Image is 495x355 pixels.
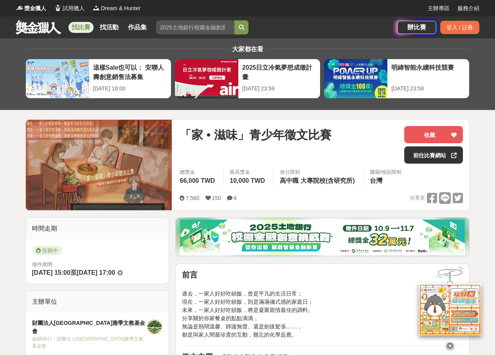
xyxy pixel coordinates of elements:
[180,126,331,144] span: 「家 • 滋味」青少年徵文比賽
[404,126,463,143] button: 收藏
[180,168,217,176] span: 總獎金
[230,168,267,176] span: 最高獎金
[404,146,463,164] a: 前往比賽網站
[234,195,237,201] span: 6
[54,4,85,13] a: Logo試用獵人
[32,261,52,267] span: 徵件期間
[125,22,150,33] a: 作品集
[32,246,62,255] span: 投稿中
[182,270,198,279] strong: 前言
[25,59,171,99] a: 這樣Sale也可以： 安聯人壽創意銷售法募集[DATE] 18:00
[182,281,463,339] p: 過去，一家人好好吃頓飯，曾是平凡的生活日常； 現在，一家人好好吃頓飯，則是滿滿儀式感的家庭日； 未來，一家人好好吃頓飯，將是凝聚親情最佳的調料。 分享關於你家餐桌的點點滴滴， 無論是熱鬧溫馨、靜...
[77,269,115,276] span: [DATE] 17:00
[397,21,436,34] a: 辦比賽
[92,4,140,13] a: LogoDream & Hunter
[32,335,147,350] div: 協辦/執行： 財團法人[GEOGRAPHIC_DATA]雅季文教基金會
[230,177,265,184] span: 10,000 TWD
[26,291,169,313] div: 主辦單位
[370,177,382,184] span: 台灣
[24,4,46,13] span: 獎金獵人
[370,168,402,176] div: 國籍/地區限制
[242,63,316,81] div: 2025日立冷氣夢想成徵計畫
[92,4,100,12] img: Logo
[419,283,481,335] img: d2146d9a-e6f6-4337-9592-8cefde37ba6b.png
[212,195,221,201] span: 150
[242,85,316,93] div: [DATE] 23:59
[26,218,169,240] div: 時間走期
[101,4,140,13] span: Dream & Hunter
[410,192,425,204] span: 分享至
[180,177,215,184] span: 66,000 TWD
[280,168,357,176] div: 身分限制
[180,220,465,255] img: d20b4788-230c-4a26-8bab-6e291685a538.png
[324,59,470,99] a: 明緯智能永續科技競賽[DATE] 23:59
[16,4,23,12] img: Logo
[16,4,46,13] a: Logo獎金獵人
[32,269,70,276] span: [DATE] 15:00
[70,269,77,276] span: 至
[175,59,320,99] a: 2025日立冷氣夢想成徵計畫[DATE] 23:59
[230,46,265,52] span: 大家都在看
[156,20,234,34] input: 2025土地銀行校園金融創意挑戰賽：從你出發 開啟智慧金融新頁
[93,85,167,93] div: [DATE] 18:00
[97,22,122,33] a: 找活動
[63,4,85,13] span: 試用獵人
[68,22,94,33] a: 找比賽
[428,4,450,13] a: 主辦專區
[457,4,479,13] a: 服務介紹
[440,21,479,34] div: 登入 / 註冊
[391,63,465,81] div: 明緯智能永續科技競賽
[301,177,355,184] span: 大專院校(含研究所)
[32,319,147,335] div: 財團法人[GEOGRAPHIC_DATA]雅季文教基金會
[280,177,299,184] span: 高中職
[93,63,167,81] div: 這樣Sale也可以： 安聯人壽創意銷售法募集
[54,4,62,12] img: Logo
[185,195,199,201] span: 7,560
[391,85,465,93] div: [DATE] 23:59
[26,120,172,210] img: Cover Image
